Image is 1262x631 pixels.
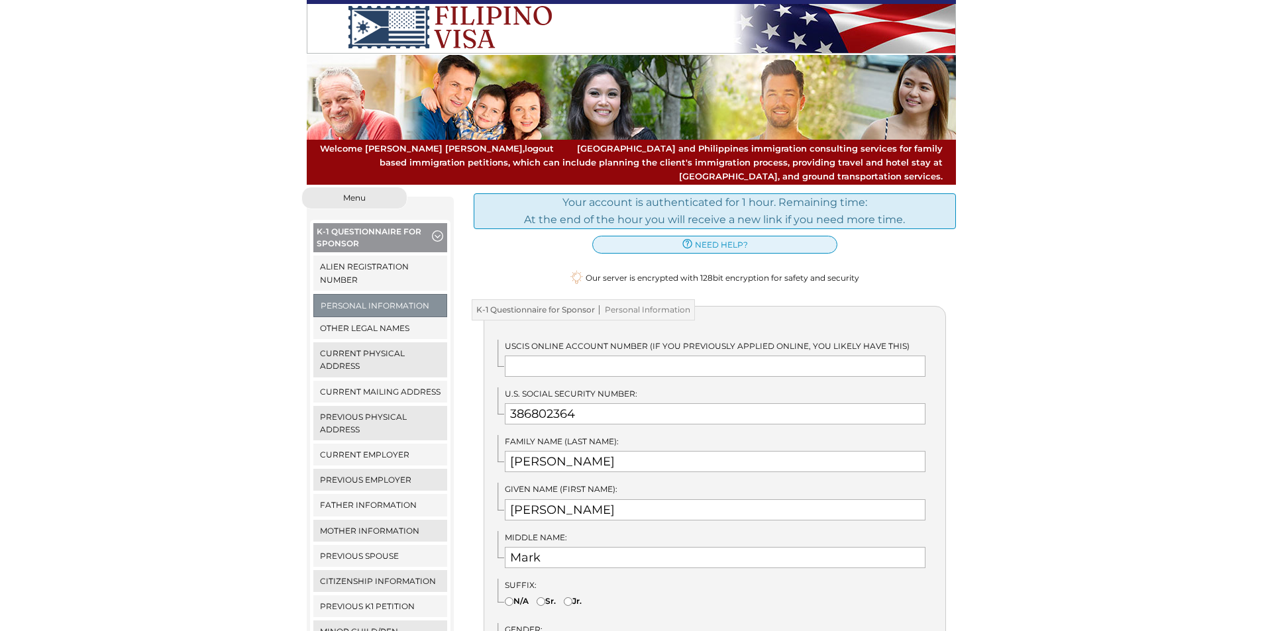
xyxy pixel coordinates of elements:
[320,142,943,183] span: [GEOGRAPHIC_DATA] and Philippines immigration consulting services for family based immigration pe...
[592,236,837,254] a: need help?
[313,406,448,440] a: Previous Physical Address
[505,389,637,399] span: U.S. Social Security Number:
[505,580,537,590] span: Suffix:
[313,342,448,377] a: Current Physical Address
[505,436,619,446] span: Family Name (Last Name):
[505,484,617,494] span: Given Name (First Name):
[313,223,448,256] button: K-1 Questionnaire for Sponsor
[320,142,554,156] span: Welcome [PERSON_NAME] [PERSON_NAME],
[472,299,695,320] h3: K-1 Questionnaire for Sponsor
[313,570,448,592] a: Citizenship Information
[301,187,407,209] button: Menu
[505,341,910,351] span: USCIS Online Account Number (IF you previously applied online, you likely have this)
[537,597,545,606] input: Sr.
[505,597,513,606] input: N/A
[474,193,956,228] div: Your account is authenticated for 1 hour. Remaining time: At the end of the hour you will receive...
[313,381,448,403] a: Current Mailing Address
[313,469,448,491] a: Previous Employer
[313,545,448,567] a: Previous Spouse
[505,532,567,542] span: Middle Name:
[314,295,447,316] a: Personal Information
[313,595,448,617] a: Previous K1 Petition
[505,595,529,607] label: N/A
[313,317,448,339] a: Other Legal Names
[343,194,366,202] span: Menu
[537,595,556,607] label: Sr.
[525,143,554,154] a: logout
[313,256,448,290] a: Alien Registration Number
[586,271,859,284] span: Our server is encrypted with 128bit encryption for safety and security
[564,597,572,606] input: Jr.
[313,494,448,516] a: Father Information
[313,520,448,542] a: Mother Information
[313,444,448,465] a: Current Employer
[564,595,582,607] label: Jr.
[595,305,690,315] span: Personal Information
[695,238,748,251] span: need help?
